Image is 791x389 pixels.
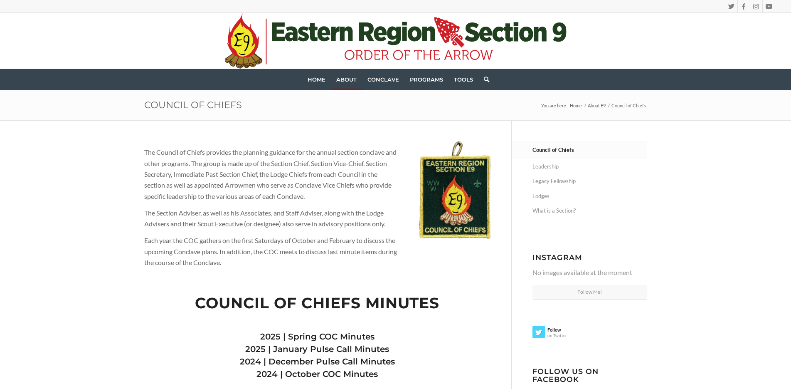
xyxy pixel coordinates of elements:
h3: Follow us on Facebook [532,367,647,384]
a: Council of Chiefs [144,99,242,111]
a: About E9 [586,102,607,109]
span: Council of Chiefs [610,102,647,109]
span: About E9 [588,103,606,108]
span: / [607,102,610,109]
span: Tools [454,76,473,83]
p: Each year the COC gathers on the first Saturdays of October and February to discuss the upcoming ... [144,235,399,268]
a: Tools [448,69,478,90]
p: The Section Adviser, as well as his Associates, and Staff Adviser, along with the Lodge Advisers ... [144,208,399,230]
img: E9_Council-Of-Chiefs_Patch [419,141,490,239]
a: 2024 | October COC Minutes [256,369,378,379]
a: What is a Section? [532,203,647,218]
a: 2025 | Spring COC Minutes [260,332,375,342]
a: Council of Chiefs [532,142,647,158]
a: Programs [404,69,448,90]
span: Home [308,76,325,83]
p: No images available at the moment [532,267,647,278]
a: About [331,69,362,90]
span: Home [570,103,582,108]
span: Programs [410,76,443,83]
a: Conclave [362,69,404,90]
a: 2025 | January Pulse Call Minutes [245,344,389,354]
a: Leadership [532,159,647,174]
span: Conclave [367,76,399,83]
a: Search [478,69,489,90]
a: Home [302,69,331,90]
p: The Council of Chiefs provides the planning guidance for the annual section conclave and other pr... [144,147,399,202]
a: Home [569,102,583,109]
a: Legacy Fellowship [532,174,647,188]
span: You are here: [541,103,567,108]
span: / [583,102,586,109]
span: on Twitter [532,332,590,337]
a: Lodges [532,189,647,203]
h3: Instagram [532,253,647,261]
a: 2024 | December Pulse Call Minutes [240,357,395,367]
span: About [336,76,357,83]
h2: Council of Chiefs Minutes [144,295,490,328]
strong: Follow [532,326,590,332]
a: Follow Me! [532,285,647,300]
a: Followon Twitter [532,326,590,342]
